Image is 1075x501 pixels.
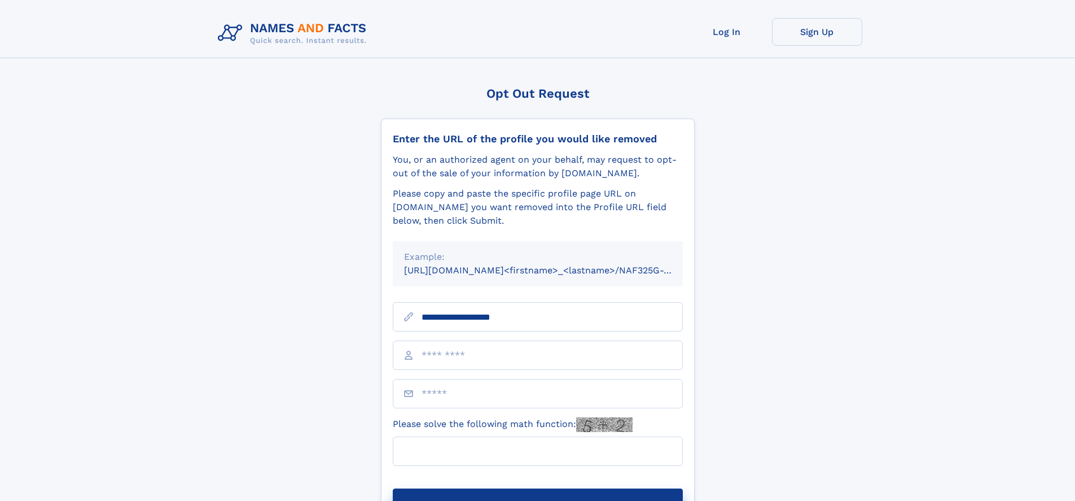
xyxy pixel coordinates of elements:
label: Please solve the following math function: [393,417,633,432]
img: Logo Names and Facts [213,18,376,49]
div: You, or an authorized agent on your behalf, may request to opt-out of the sale of your informatio... [393,153,683,180]
small: [URL][DOMAIN_NAME]<firstname>_<lastname>/NAF325G-xxxxxxxx [404,265,704,276]
div: Example: [404,250,672,264]
div: Opt Out Request [381,86,695,101]
a: Log In [682,18,772,46]
div: Enter the URL of the profile you would like removed [393,133,683,145]
div: Please copy and paste the specific profile page URL on [DOMAIN_NAME] you want removed into the Pr... [393,187,683,228]
a: Sign Up [772,18,862,46]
